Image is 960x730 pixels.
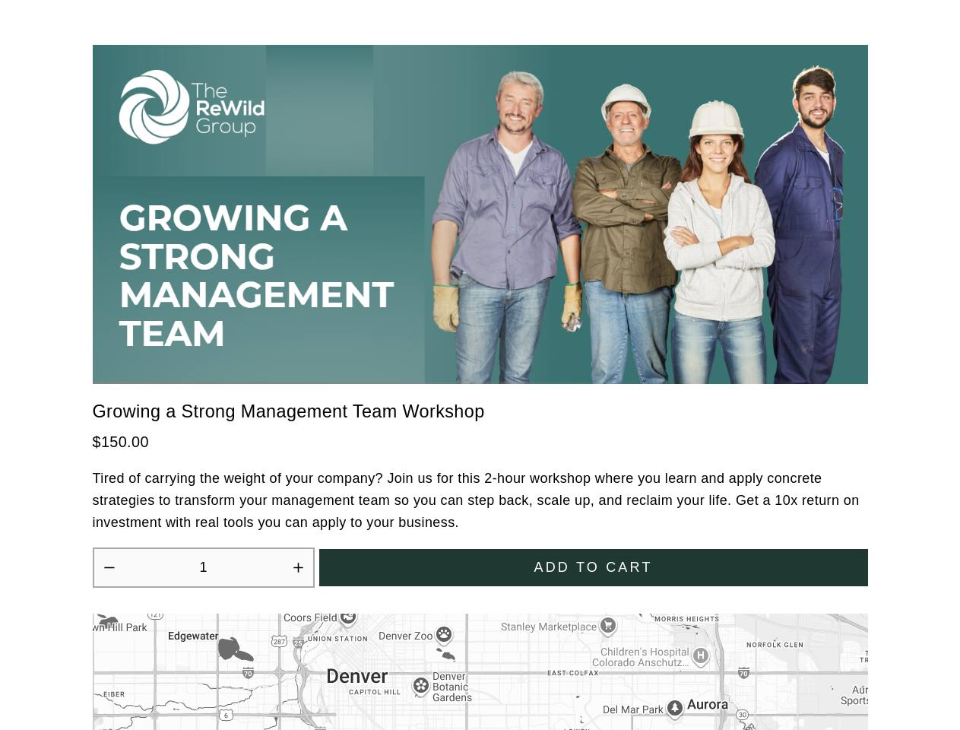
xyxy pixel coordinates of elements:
div: $150.00 [93,430,868,455]
button: Add to cart [319,549,868,587]
span: Add to cart [534,560,652,576]
button: Increase quantity by 1 [292,561,305,574]
a: Growing a Strong Management Team Workshop [93,398,485,426]
button: Decrease quantity by 1 [103,561,116,574]
img: Growing a Strong Management Team Workshop [93,45,868,384]
div: Quantity [93,547,315,589]
p: Tired of carrying the weight of your company? Join us for this 2-hour workshop where you learn an... [93,468,868,533]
